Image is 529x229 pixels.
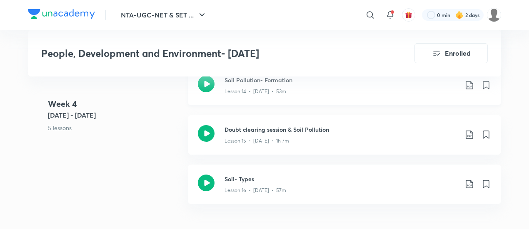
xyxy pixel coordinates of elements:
[188,115,501,165] a: Doubt clearing session & Soil PollutionLesson 15 • [DATE] • 1h 7m
[487,8,501,22] img: Baani khurana
[414,43,488,63] button: Enrolled
[225,125,458,134] h3: Doubt clearing session & Soil Pollution
[225,175,458,183] h3: Soil- Types
[402,8,415,22] button: avatar
[225,76,458,84] h3: Soil Pollution- Formation
[28,9,95,21] a: Company Logo
[48,98,181,110] h4: Week 4
[48,110,181,120] h5: [DATE] - [DATE]
[28,9,95,19] img: Company Logo
[225,187,286,194] p: Lesson 16 • [DATE] • 57m
[455,11,464,19] img: streak
[116,7,212,23] button: NTA-UGC-NET & SET ...
[48,123,181,132] p: 5 lessons
[225,137,289,145] p: Lesson 15 • [DATE] • 1h 7m
[405,11,412,19] img: avatar
[41,47,367,59] h3: People, Development and Environment- [DATE]
[188,165,501,214] a: Soil- TypesLesson 16 • [DATE] • 57m
[188,66,501,115] a: Soil Pollution- FormationLesson 14 • [DATE] • 53m
[225,88,286,95] p: Lesson 14 • [DATE] • 53m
